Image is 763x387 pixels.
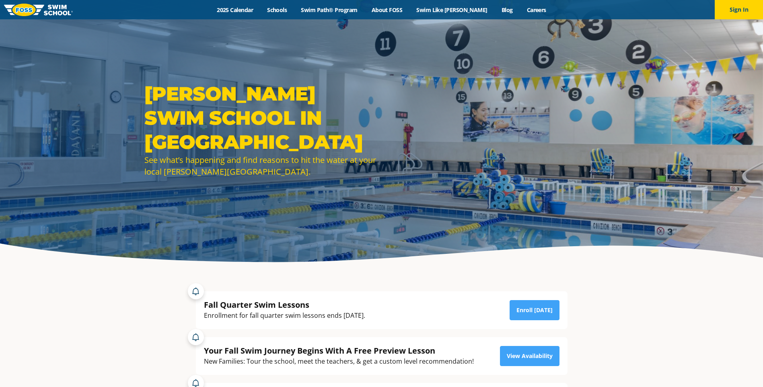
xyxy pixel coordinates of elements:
a: 2025 Calendar [210,6,260,14]
div: Your Fall Swim Journey Begins With A Free Preview Lesson [204,345,474,356]
a: Swim Like [PERSON_NAME] [409,6,495,14]
div: New Families: Tour the school, meet the teachers, & get a custom level recommendation! [204,356,474,367]
a: Enroll [DATE] [510,300,559,320]
a: Swim Path® Program [294,6,364,14]
a: About FOSS [364,6,409,14]
div: See what’s happening and find reasons to hit the water at your local [PERSON_NAME][GEOGRAPHIC_DATA]. [144,154,378,177]
a: View Availability [500,346,559,366]
h1: [PERSON_NAME] Swim School in [GEOGRAPHIC_DATA] [144,82,378,154]
div: Fall Quarter Swim Lessons [204,299,365,310]
img: FOSS Swim School Logo [4,4,73,16]
a: Schools [260,6,294,14]
a: Blog [494,6,520,14]
a: Careers [520,6,553,14]
div: Enrollment for fall quarter swim lessons ends [DATE]. [204,310,365,321]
